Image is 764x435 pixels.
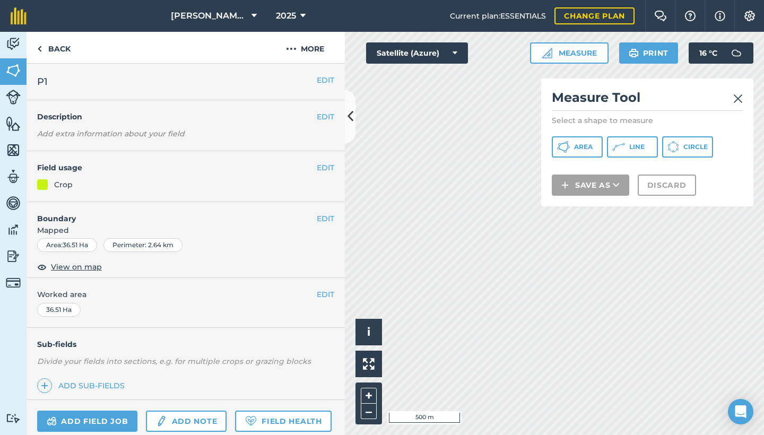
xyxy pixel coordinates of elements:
[561,179,569,192] img: svg+xml;base64,PHN2ZyB4bWxucz0iaHR0cDovL3d3dy53My5vcmcvMjAwMC9zdmciIHdpZHRoPSIxNCIgaGVpZ2h0PSIyNC...
[11,7,27,24] img: fieldmargin Logo
[317,289,334,300] button: EDIT
[54,179,73,190] div: Crop
[363,358,375,370] img: Four arrows, one pointing top left, one top right, one bottom right and the last bottom left
[361,388,377,404] button: +
[155,415,167,428] img: svg+xml;base64,PD94bWwgdmVyc2lvbj0iMS4wIiBlbmNvZGluZz0idXRmLTgiPz4KPCEtLSBHZW5lcmF0b3I6IEFkb2JlIE...
[235,411,331,432] a: Field Health
[6,248,21,264] img: svg+xml;base64,PD94bWwgdmVyc2lvbj0iMS4wIiBlbmNvZGluZz0idXRmLTgiPz4KPCEtLSBHZW5lcmF0b3I6IEFkb2JlIE...
[638,175,696,196] button: Discard
[27,32,81,63] a: Back
[654,11,667,21] img: Two speech bubbles overlapping with the left bubble in the forefront
[699,42,717,64] span: 16 ° C
[276,10,296,22] span: 2025
[574,143,593,151] span: Area
[37,238,97,252] div: Area : 36.51 Ha
[6,169,21,185] img: svg+xml;base64,PD94bWwgdmVyc2lvbj0iMS4wIiBlbmNvZGluZz0idXRmLTgiPz4KPCEtLSBHZW5lcmF0b3I6IEFkb2JlIE...
[607,136,658,158] button: Line
[27,224,345,236] span: Mapped
[552,89,743,111] h2: Measure Tool
[6,413,21,423] img: svg+xml;base64,PD94bWwgdmVyc2lvbj0iMS4wIiBlbmNvZGluZz0idXRmLTgiPz4KPCEtLSBHZW5lcmF0b3I6IEFkb2JlIE...
[317,74,334,86] button: EDIT
[361,404,377,419] button: –
[552,136,603,158] button: Area
[689,42,753,64] button: 16 °C
[662,136,713,158] button: Circle
[37,260,47,273] img: svg+xml;base64,PHN2ZyB4bWxucz0iaHR0cDovL3d3dy53My5vcmcvMjAwMC9zdmciIHdpZHRoPSIxOCIgaGVpZ2h0PSIyNC...
[6,90,21,105] img: svg+xml;base64,PD94bWwgdmVyc2lvbj0iMS4wIiBlbmNvZGluZz0idXRmLTgiPz4KPCEtLSBHZW5lcmF0b3I6IEFkb2JlIE...
[317,213,334,224] button: EDIT
[367,325,370,338] span: i
[715,10,725,22] img: svg+xml;base64,PHN2ZyB4bWxucz0iaHR0cDovL3d3dy53My5vcmcvMjAwMC9zdmciIHdpZHRoPSIxNyIgaGVpZ2h0PSIxNy...
[733,92,743,105] img: svg+xml;base64,PHN2ZyB4bWxucz0iaHR0cDovL3d3dy53My5vcmcvMjAwMC9zdmciIHdpZHRoPSIyMiIgaGVpZ2h0PSIzMC...
[684,11,697,21] img: A question mark icon
[103,238,183,252] div: Perimeter : 2.64 km
[542,48,552,58] img: Ruler icon
[6,195,21,211] img: svg+xml;base64,PD94bWwgdmVyc2lvbj0iMS4wIiBlbmNvZGluZz0idXRmLTgiPz4KPCEtLSBHZW5lcmF0b3I6IEFkb2JlIE...
[6,275,21,290] img: svg+xml;base64,PD94bWwgdmVyc2lvbj0iMS4wIiBlbmNvZGluZz0idXRmLTgiPz4KPCEtLSBHZW5lcmF0b3I6IEFkb2JlIE...
[37,74,48,89] span: P1
[743,11,756,21] img: A cog icon
[6,63,21,79] img: svg+xml;base64,PHN2ZyB4bWxucz0iaHR0cDovL3d3dy53My5vcmcvMjAwMC9zdmciIHdpZHRoPSI1NiIgaGVpZ2h0PSI2MC...
[37,162,317,173] h4: Field usage
[37,378,129,393] a: Add sub-fields
[27,338,345,350] h4: Sub-fields
[552,175,629,196] button: Save as
[146,411,227,432] a: Add note
[629,143,645,151] span: Line
[726,42,747,64] img: svg+xml;base64,PD94bWwgdmVyc2lvbj0iMS4wIiBlbmNvZGluZz0idXRmLTgiPz4KPCEtLSBHZW5lcmF0b3I6IEFkb2JlIE...
[37,111,334,123] h4: Description
[6,142,21,158] img: svg+xml;base64,PHN2ZyB4bWxucz0iaHR0cDovL3d3dy53My5vcmcvMjAwMC9zdmciIHdpZHRoPSI1NiIgaGVpZ2h0PSI2MC...
[366,42,468,64] button: Satellite (Azure)
[265,32,345,63] button: More
[554,7,635,24] a: Change plan
[171,10,247,22] span: [PERSON_NAME] Farm
[6,116,21,132] img: svg+xml;base64,PHN2ZyB4bWxucz0iaHR0cDovL3d3dy53My5vcmcvMjAwMC9zdmciIHdpZHRoPSI1NiIgaGVpZ2h0PSI2MC...
[37,289,334,300] span: Worked area
[629,47,639,59] img: svg+xml;base64,PHN2ZyB4bWxucz0iaHR0cDovL3d3dy53My5vcmcvMjAwMC9zdmciIHdpZHRoPSIxOSIgaGVpZ2h0PSIyNC...
[37,42,42,55] img: svg+xml;base64,PHN2ZyB4bWxucz0iaHR0cDovL3d3dy53My5vcmcvMjAwMC9zdmciIHdpZHRoPSI5IiBoZWlnaHQ9IjI0Ii...
[619,42,679,64] button: Print
[530,42,609,64] button: Measure
[47,415,57,428] img: svg+xml;base64,PD94bWwgdmVyc2lvbj0iMS4wIiBlbmNvZGluZz0idXRmLTgiPz4KPCEtLSBHZW5lcmF0b3I6IEFkb2JlIE...
[37,303,81,317] div: 36.51 Ha
[6,222,21,238] img: svg+xml;base64,PD94bWwgdmVyc2lvbj0iMS4wIiBlbmNvZGluZz0idXRmLTgiPz4KPCEtLSBHZW5lcmF0b3I6IEFkb2JlIE...
[552,115,743,126] p: Select a shape to measure
[37,356,311,366] em: Divide your fields into sections, e.g. for multiple crops or grazing blocks
[37,260,102,273] button: View on map
[728,399,753,424] div: Open Intercom Messenger
[317,111,334,123] button: EDIT
[37,411,137,432] a: Add field job
[51,261,102,273] span: View on map
[41,379,48,392] img: svg+xml;base64,PHN2ZyB4bWxucz0iaHR0cDovL3d3dy53My5vcmcvMjAwMC9zdmciIHdpZHRoPSIxNCIgaGVpZ2h0PSIyNC...
[27,202,317,224] h4: Boundary
[355,319,382,345] button: i
[6,36,21,52] img: svg+xml;base64,PD94bWwgdmVyc2lvbj0iMS4wIiBlbmNvZGluZz0idXRmLTgiPz4KPCEtLSBHZW5lcmF0b3I6IEFkb2JlIE...
[37,129,185,138] em: Add extra information about your field
[450,10,546,22] span: Current plan : ESSENTIALS
[683,143,708,151] span: Circle
[286,42,297,55] img: svg+xml;base64,PHN2ZyB4bWxucz0iaHR0cDovL3d3dy53My5vcmcvMjAwMC9zdmciIHdpZHRoPSIyMCIgaGVpZ2h0PSIyNC...
[317,162,334,173] button: EDIT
